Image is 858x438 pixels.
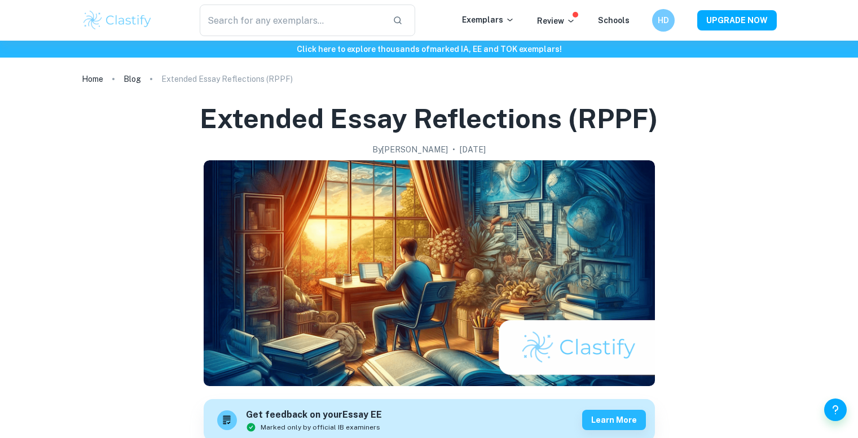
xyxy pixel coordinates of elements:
[372,143,448,156] h2: By [PERSON_NAME]
[161,73,293,85] p: Extended Essay Reflections (RPPF)
[246,408,382,422] h6: Get feedback on your Essay EE
[261,422,380,432] span: Marked only by official IB examiners
[824,398,847,421] button: Help and Feedback
[82,71,103,87] a: Home
[460,143,486,156] h2: [DATE]
[82,9,153,32] img: Clastify logo
[124,71,141,87] a: Blog
[200,100,658,137] h1: Extended Essay Reflections (RPPF)
[652,9,675,32] button: HD
[657,14,670,27] h6: HD
[582,410,646,430] button: Learn more
[2,43,856,55] h6: Click here to explore thousands of marked IA, EE and TOK exemplars !
[537,15,575,27] p: Review
[697,10,777,30] button: UPGRADE NOW
[598,16,630,25] a: Schools
[200,5,384,36] input: Search for any exemplars...
[462,14,514,26] p: Exemplars
[452,143,455,156] p: •
[204,160,655,386] img: Extended Essay Reflections (RPPF) cover image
